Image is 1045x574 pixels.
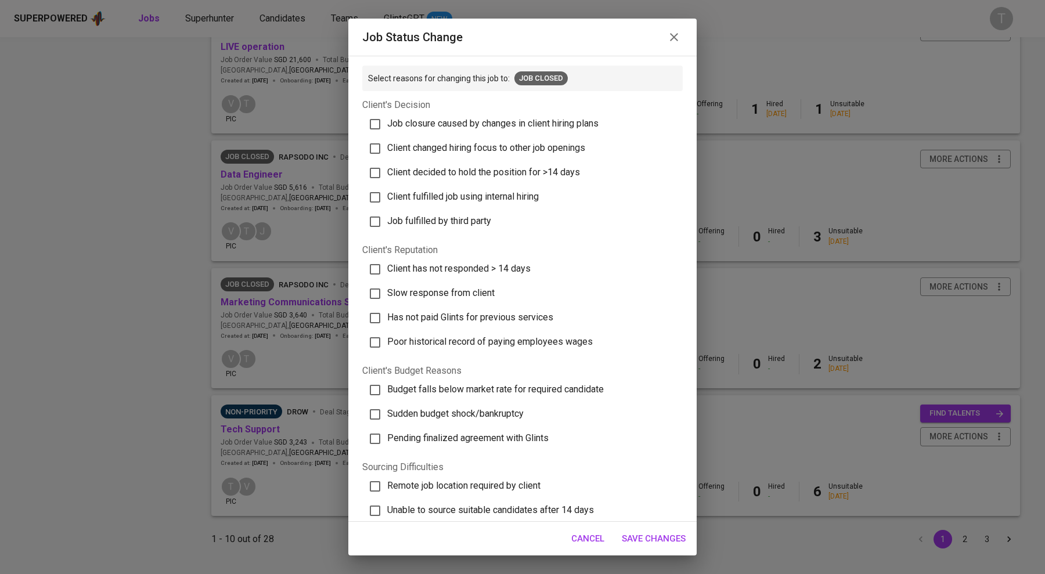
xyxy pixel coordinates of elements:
span: Job Closed [514,73,568,84]
span: Job fulfilled by third party [387,215,491,226]
p: Client's Decision [362,98,683,112]
span: Save Changes [622,531,686,546]
span: Client fulfilled job using internal hiring [387,191,539,202]
p: Sourcing Difficulties [362,460,683,474]
span: Client decided to hold the position for >14 days [387,167,580,178]
span: Slow response from client [387,287,495,298]
span: Budget falls below market rate for required candidate [387,384,604,395]
span: Pending finalized agreement with Glints [387,432,549,443]
span: Has not paid Glints for previous services [387,312,553,323]
p: Select reasons for changing this job to: [368,73,510,84]
button: Cancel [565,526,611,551]
span: Client changed hiring focus to other job openings [387,142,585,153]
p: Client's Budget Reasons [362,364,683,378]
span: Poor historical record of paying employees wages [387,336,593,347]
p: Client's Reputation [362,243,683,257]
span: Remote job location required by client [387,480,540,491]
span: Job closure caused by changes in client hiring plans [387,118,599,129]
span: Client has not responded > 14 days [387,263,531,274]
span: Sudden budget shock/bankruptcy [387,408,524,419]
span: Cancel [571,531,604,546]
button: Save Changes [615,526,692,551]
h6: Job status change [362,28,463,46]
span: Unable to source suitable candidates after 14 days [387,504,594,515]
